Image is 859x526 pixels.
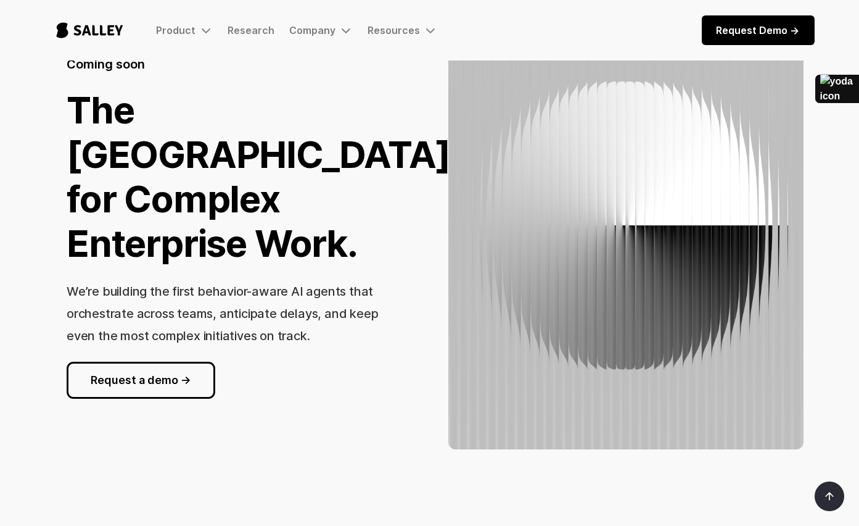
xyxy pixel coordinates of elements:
[368,23,438,38] div: Resources
[368,24,421,36] div: Resources
[702,15,815,45] a: Request Demo ->
[45,10,134,51] a: home
[157,24,196,36] div: Product
[67,88,451,265] h1: The [GEOGRAPHIC_DATA] for Complex Enterprise Work.
[67,56,145,73] h5: Coming soon
[157,23,213,38] div: Product
[228,24,275,36] a: Research
[290,24,336,36] div: Company
[67,284,378,343] h3: We’re building the first behavior-aware AI agents that orchestrate across teams, anticipate delay...
[67,362,215,399] a: Request a demo ->
[290,23,353,38] div: Company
